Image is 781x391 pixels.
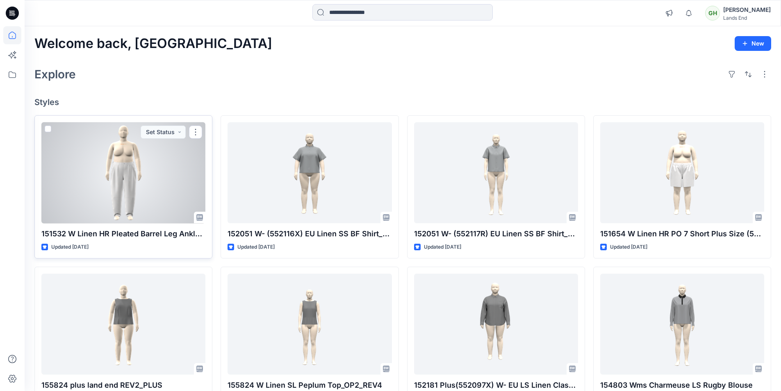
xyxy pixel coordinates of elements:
[228,380,392,391] p: 155824 W Linen SL Peplum Top_OP2_REV4
[723,15,771,21] div: Lands End
[414,380,578,391] p: 152181 Plus(552097X) W- EU LS Linen Classic Button- Through Shirt_REV03
[600,274,764,375] a: 154803 Wms Charmeuse LS Rugby Blouse
[424,243,461,252] p: Updated [DATE]
[414,274,578,375] a: 152181 Plus(552097X) W- EU LS Linen Classic Button- Through Shirt_REV03
[228,122,392,224] a: 152051 W- (552116X) EU Linen SS BF Shirt_REV2
[600,122,764,224] a: 151654 W Linen HR PO 7 Short Plus Size (551526X)
[228,228,392,240] p: 152051 W- (552116X) EU Linen SS BF Shirt_REV2
[600,228,764,240] p: 151654 W Linen HR PO 7 Short Plus Size (551526X)
[41,274,205,375] a: 155824 plus land end REV2_PLUS
[41,122,205,224] a: 151532 W Linen HR Pleated Barrel Leg Ankle Pant_REV1
[34,97,771,107] h4: Styles
[414,122,578,224] a: 152051 W- (552117R) EU Linen SS BF Shirt_REV2
[228,274,392,375] a: 155824 W Linen SL Peplum Top_OP2_REV4
[600,380,764,391] p: 154803 Wms Charmeuse LS Rugby Blouse
[610,243,647,252] p: Updated [DATE]
[41,380,205,391] p: 155824 plus land end REV2_PLUS
[735,36,771,51] button: New
[34,68,76,81] h2: Explore
[237,243,275,252] p: Updated [DATE]
[51,243,89,252] p: Updated [DATE]
[705,6,720,21] div: GH
[34,36,272,51] h2: Welcome back, [GEOGRAPHIC_DATA]
[414,228,578,240] p: 152051 W- (552117R) EU Linen SS BF Shirt_REV2
[723,5,771,15] div: [PERSON_NAME]
[41,228,205,240] p: 151532 W Linen HR Pleated Barrel Leg Ankle Pant_REV1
